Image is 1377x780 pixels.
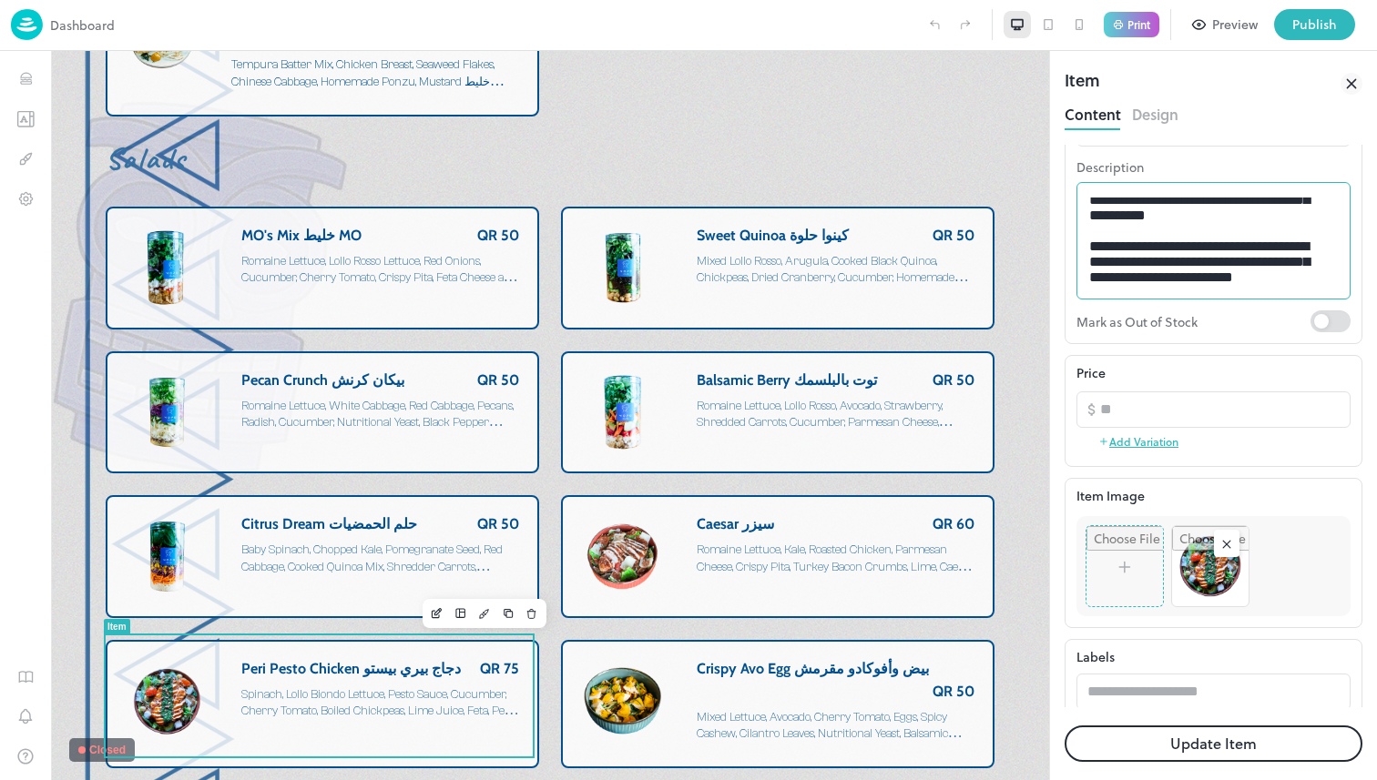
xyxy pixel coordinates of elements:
[190,491,462,588] span: Baby Spinach, Chopped Kale, Pomegranate Seed, Red Cabbage, Cooked Quinoa Mix, Shredder Carrots, P...
[882,632,923,650] span: QR 50
[530,464,613,547] img: 1757246199471xxj8ib8gth.png
[646,203,919,283] span: Mixed Lollo Rosso, Arugula, Cooked Black Quinoa, Chickpeas, Dried Cranberry, Cucumber, Homemade D...
[1076,157,1351,177] p: Description
[950,9,981,40] label: Redo (Ctrl + Y)
[75,464,158,547] img: 1757246140414wylrclobsan.png
[1076,363,1106,382] p: Price
[1098,428,1178,455] button: Add Variation
[882,176,923,194] span: QR 50
[426,464,468,482] span: QR 50
[1065,67,1100,100] div: Item
[530,609,613,692] img: 1757246228088lc8xltv7xro.png
[646,609,878,627] span: Crispy Avo Egg بيض وأفوكادو مقرمش
[646,464,723,482] span: Caesar سيزر
[374,551,398,574] button: Edit
[190,348,463,444] span: Romaine Lettuce, White Cabbage, Red Cabbage, Pecans, Radish, Cucumber, Nutritional Yeast, Black P...
[55,93,943,123] p: Salads
[646,348,923,444] span: Romaine Lettuce, Lollo Rosso, Avocado, Strawberry, Shredded Carrots, Cucumber, Parmesan Cheese, C...
[429,609,468,627] span: QR 75
[190,320,353,339] span: Pecan Crunch بيكان كرنش
[398,551,422,574] button: Layout
[38,693,75,705] div: Closed
[422,551,445,574] button: Design
[646,659,923,723] span: Mixed Lettuce, Avocado, Cherry Tomato, Eggs, Spicy Cashew, Cilantro Leaves, Nutritional Yeast, Ba...
[646,320,826,339] span: Balsamic Berry توت بالبلسمك
[469,551,493,574] button: Delete
[190,176,311,194] span: MO's Mix خليط MO
[530,320,613,403] img: 1757246400865omsjwk43cxr.png
[56,571,76,581] div: Item
[11,9,43,40] img: logo-86c26b7e.jpg
[75,176,158,258] img: 1757246097141l18an66jwfp.png
[1076,486,1351,505] p: Item Image
[530,176,613,258] img: 1757246344925f8y98lvo579.png
[1292,15,1337,35] div: Publish
[1132,100,1178,125] button: Design
[180,6,454,70] span: Tempura Batter Mix, Chicken Breast, Seaweed Flakes, Chinese Cabbage, Homemade Ponzu, Mustard خليط...
[190,609,410,627] span: Peri Pesto Chicken دجاج بيري بيستو
[1214,530,1239,557] div: Remove image
[1182,9,1269,40] button: Preview
[1212,15,1258,35] div: Preview
[1076,647,1351,666] p: Labels
[1274,9,1355,40] button: Publish
[882,464,923,482] span: QR 60
[646,176,798,194] span: Sweet Quinoa كينوا حلوة
[190,203,467,283] span: Romaine Lettuce, Lollo Rosso Lettuce, Red Onions, Cucumber, Cherry Tomato, Crispy Pita, Feta Chee...
[1065,725,1362,762] button: Update Item
[75,320,158,403] img: 1757246162829rijtf5eby7m.png
[919,9,950,40] label: Undo (Ctrl + Z)
[190,636,468,733] span: Spinach, Lollo Biondo Lettuce, Pesto Sauce, Cucumber, Cherry Tomato, Boiled Chickpeas, Lime Juice...
[75,609,158,692] img: 1757246257352imlsq342p8.png
[445,551,469,574] button: Duplicate
[646,491,923,572] span: Romaine Lettuce, Kale, Roasted Chicken, Parmesan Cheese, Crispy Pita, Turkey Bacon Crumbs, Lime, ...
[426,320,468,339] span: QR 50
[1127,19,1150,30] p: Print
[1065,100,1121,125] button: Content
[882,320,923,339] span: QR 50
[1076,310,1311,332] p: Mark as Out of Stock
[426,176,468,194] span: QR 50
[190,464,366,482] span: Citrus Dream حلم الحمضيات
[50,15,115,35] p: Dashboard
